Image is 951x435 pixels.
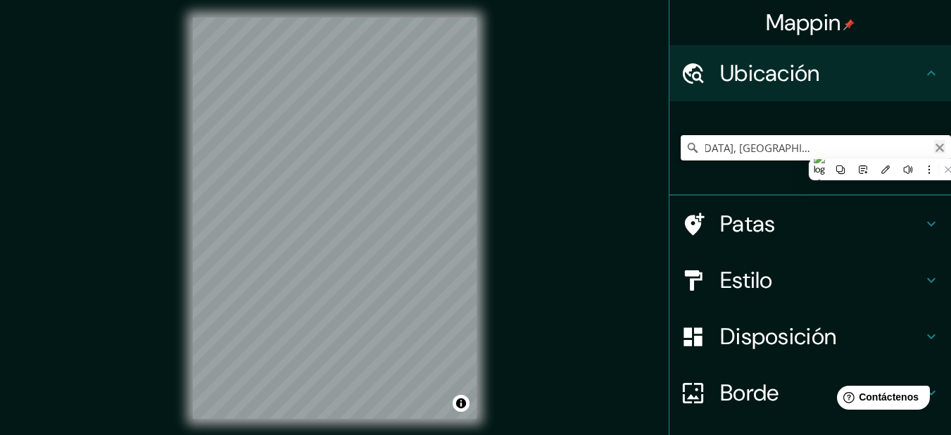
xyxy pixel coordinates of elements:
[669,308,951,365] div: Disposición
[843,19,855,30] img: pin-icon.png
[766,8,841,37] font: Mappin
[669,196,951,252] div: Patas
[193,18,477,419] canvas: Mapa
[826,380,936,420] iframe: Lanzador de widgets de ayuda
[669,45,951,101] div: Ubicación
[720,58,820,88] font: Ubicación
[720,209,776,239] font: Patas
[669,252,951,308] div: Estilo
[453,395,470,412] button: Activar o desactivar atribución
[720,378,779,408] font: Borde
[681,135,951,160] input: Elige tu ciudad o zona
[934,140,945,153] button: Claro
[669,365,951,421] div: Borde
[720,265,773,295] font: Estilo
[720,322,836,351] font: Disposición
